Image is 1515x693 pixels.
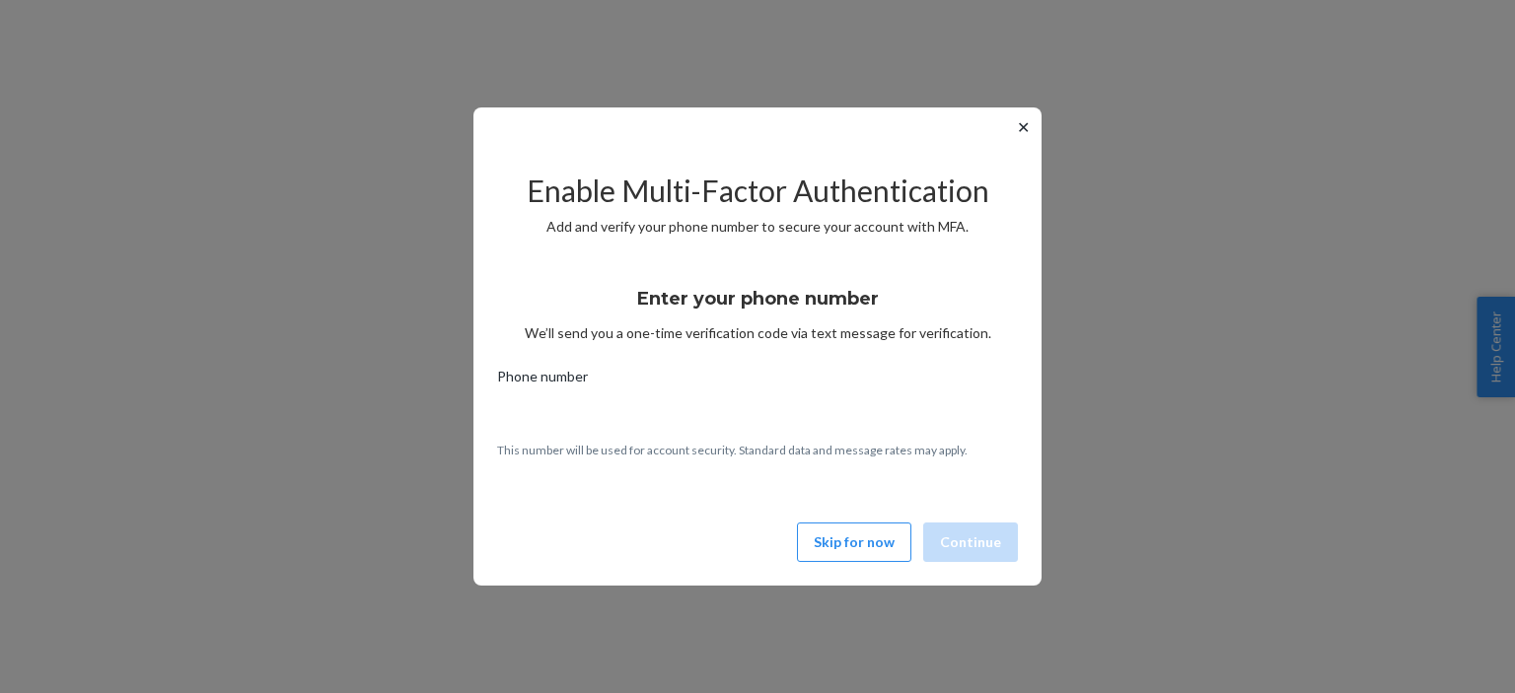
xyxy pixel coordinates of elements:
span: Phone number [497,367,588,394]
p: This number will be used for account security. Standard data and message rates may apply. [497,442,1018,458]
button: Continue [923,522,1018,562]
button: Skip for now [797,522,911,562]
div: We’ll send you a one-time verification code via text message for verification. [497,270,1018,343]
p: Add and verify your phone number to secure your account with MFA. [497,217,1018,237]
h3: Enter your phone number [637,286,879,312]
h2: Enable Multi-Factor Authentication [497,174,1018,207]
button: ✕ [1013,115,1034,139]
